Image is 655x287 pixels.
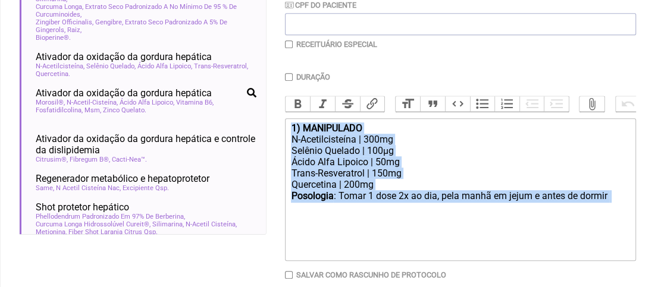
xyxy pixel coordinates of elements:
[120,99,174,106] span: Ácido Alfa Lipoico
[36,213,185,220] span: Phellodendrum Padronizado Em 97% De Berberina
[36,99,65,106] span: Morosil®
[36,184,54,192] span: Same
[176,99,214,106] span: Vitamina B6
[36,201,129,213] span: Shot protetor hepático
[84,106,101,114] span: Msm
[36,220,151,228] span: Curcuma Longa Hidrossolúvel Cureit®
[36,51,212,62] span: Ativador da oxidação da gordura hepática
[291,156,629,168] div: Ácido Alfa Lipoico | 50mg
[152,220,184,228] span: Silimarina
[112,156,147,163] span: Cacti-Nea™
[579,96,604,112] button: Attach Files
[291,134,629,145] div: N-Acetilcisteína | 300mg
[194,62,248,70] span: Trans-Resveratrol
[420,96,445,112] button: Quote
[36,173,209,184] span: Regenerador metabólico e hepatoprotetor
[123,184,169,192] span: Excipiente Qsp
[68,228,158,236] span: Fiber Shot Laranja Citrus Qsp
[291,190,629,214] div: : Tomar 1 dose 2x ao dia, pela manhã em jejum e antes de dormir ㅤ
[445,96,470,112] button: Code
[36,70,70,78] span: Quercetina
[360,96,385,112] button: Link
[36,106,83,114] span: Fosfatidilcolina
[103,106,146,114] span: Zinco Quelato
[396,96,421,112] button: Heading
[137,62,192,70] span: Ácido Alfa Lipoico
[544,96,569,112] button: Increase Level
[36,228,67,236] span: Metionina
[56,184,121,192] span: N Acetil Cisteína Nac
[291,168,629,179] div: Trans-Resveratrol | 150mg
[296,72,330,81] label: Duração
[36,133,256,156] span: Ativador da oxidação da gordura hepática e controle da dislipidemia
[335,96,360,112] button: Strikethrough
[285,1,356,10] label: CPF do Paciente
[36,3,256,18] span: Curcuma Longa, Extrato Seco Padronizado A No Mínimo De 95 % De Curcuminoides
[36,34,71,42] span: Bioperine®
[291,122,362,134] strong: 1) MANIPULADO
[36,87,212,99] span: Ativador da oxidação da gordura hepática
[67,99,118,106] span: N-Acetil-Cisteína
[36,62,84,70] span: N-Acetilcisteína
[70,156,110,163] span: Fibregum B®
[291,190,333,201] strong: Posologia
[519,96,544,112] button: Decrease Level
[186,220,237,228] span: N-Acetil Cisteína
[86,62,136,70] span: Selênio Quelado
[286,96,311,112] button: Bold
[36,18,256,34] span: Zingiber Officinalis, Gengibre, Extrato Seco Padronizado A 5% De Gingerols, Raiz
[291,145,629,156] div: Selênio Quelado | 100µg
[296,40,377,49] label: Receituário Especial
[494,96,519,112] button: Numbers
[310,96,335,112] button: Italic
[470,96,495,112] button: Bullets
[291,179,629,190] div: Quercetina | 200mg
[36,156,68,163] span: Citrusim®
[296,270,446,279] label: Salvar como rascunho de Protocolo
[616,96,641,112] button: Undo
